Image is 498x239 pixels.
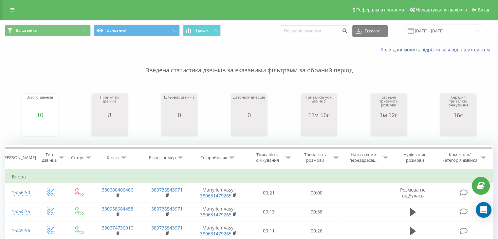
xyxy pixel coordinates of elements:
div: Прийнятих дзвінків [93,95,126,112]
div: Цільових дзвінків [164,95,194,112]
span: Реферальна програма [356,7,404,12]
div: 0 [164,112,194,118]
input: Пошук за номером [280,25,349,37]
td: Manylich Vasyl [192,183,245,202]
p: Зведена статистика дзвінків за вказаними фільтрами за обраний період [5,53,493,75]
div: 1м 12с [372,112,405,118]
div: Бізнес номер [149,155,176,160]
a: 380631479265 [200,211,231,218]
span: Налаштування профілю [415,7,467,12]
div: Всього дзвінків [27,95,53,112]
span: Вихід [478,7,489,12]
div: Тривалість очікування [251,152,284,163]
button: Основний [94,25,180,36]
div: 16с [442,112,475,118]
span: Розмова не відбулась [400,187,426,199]
span: Всі дзвінки [16,28,37,33]
div: Статус [71,155,84,160]
div: [PERSON_NAME] [3,155,36,160]
div: 10 [27,112,53,118]
a: 380736543971 [151,187,183,193]
div: 8 [93,112,126,118]
td: 00:00 [293,183,340,202]
td: Вчора [5,170,493,183]
a: 380680406406 [102,187,133,193]
div: Назва схеми переадресації [346,152,381,163]
button: Всі дзвінки [5,25,91,36]
div: Аудіозапис розмови [396,152,434,163]
a: 380674730010 [102,225,133,231]
div: Коментар/категорія дзвінка [440,152,479,163]
div: Клієнт [107,155,119,160]
div: Open Intercom Messenger [476,202,491,218]
a: 380631479265 [200,193,231,199]
div: Середня тривалість розмови [372,95,405,112]
a: 380736543971 [151,206,183,212]
span: Графік [196,28,209,33]
div: Дзвонили вперше [233,95,265,112]
button: Експорт [352,25,388,37]
div: Тип дзвінка [41,152,57,163]
td: Manylich Vasyl [192,202,245,221]
td: 00:38 [293,202,340,221]
a: Коли дані можуть відрізнятися вiд інших систем [380,46,493,53]
div: Середня тривалість очікування [442,95,475,112]
div: Тривалість усіх дзвінків [303,95,335,112]
div: 15:45:56 [12,224,29,237]
div: Тривалість розмови [299,152,331,163]
td: 00:13 [245,202,293,221]
td: 00:21 [245,183,293,202]
div: 15:56:50 [12,186,29,199]
div: 0 [233,112,265,118]
a: 380736543971 [151,225,183,231]
div: 15:54:35 [12,205,29,218]
button: Графік [183,25,221,36]
div: Співробітник [200,155,227,160]
div: 11м 56с [303,112,335,118]
a: 380958684458 [102,206,133,212]
a: 380631479265 [200,230,231,237]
